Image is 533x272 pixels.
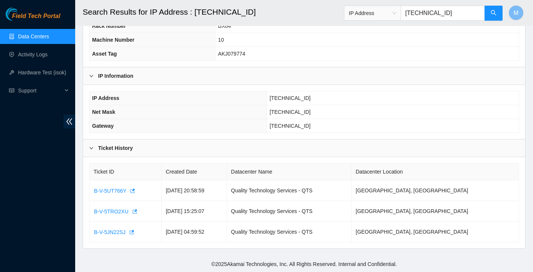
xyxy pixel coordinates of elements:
[94,226,134,238] button: B-V-5JN22SJ
[218,23,231,29] span: BX84
[162,222,227,242] td: [DATE] 04:59:52
[92,37,135,43] span: Machine Number
[351,222,519,242] td: [GEOGRAPHIC_DATA], [GEOGRAPHIC_DATA]
[83,67,525,85] div: IP Information
[94,208,137,214] a: B-V-5TRO2XU
[162,180,227,201] td: [DATE] 20:58:59
[227,180,352,201] td: Quality Technology Services - QTS
[401,6,485,21] input: Enter text here...
[92,95,119,101] span: IP Address
[94,228,126,236] span: B-V-5JN22SJ
[485,6,503,21] button: search
[94,187,135,193] a: B-V-5UT766Y
[227,222,352,242] td: Quality Technology Services - QTS
[92,123,114,129] span: Gateway
[270,95,310,101] span: [TECHNICAL_ID]
[94,185,135,197] button: B-V-5UT766Y
[227,163,352,180] th: Datacenter Name
[509,5,524,20] button: M
[9,88,14,93] span: read
[94,187,126,195] span: B-V-5UT766Y
[98,144,133,152] b: Ticket History
[18,83,62,98] span: Support
[12,13,60,20] span: Field Tech Portal
[162,201,227,222] td: [DATE] 15:25:07
[89,163,162,180] th: Ticket ID
[92,51,117,57] span: Asset Tag
[75,256,533,272] footer: © 2025 Akamai Technologies, Inc. All Rights Reserved. Internal and Confidential.
[218,51,245,57] span: AKJ079774
[94,207,129,216] span: B-V-5TRO2XU
[94,229,134,235] a: B-V-5JN22SJ
[270,109,310,115] span: [TECHNICAL_ID]
[94,206,137,218] button: B-V-5TRO2XU
[351,163,519,180] th: Datacenter Location
[83,139,525,157] div: Ticket History
[98,72,133,80] b: IP Information
[227,201,352,222] td: Quality Technology Services - QTS
[92,23,126,29] span: Rack Number
[349,8,396,19] span: IP Address
[513,8,518,18] span: M
[218,37,224,43] span: 10
[6,8,38,21] img: Akamai Technologies
[351,201,519,222] td: [GEOGRAPHIC_DATA], [GEOGRAPHIC_DATA]
[351,180,519,201] td: [GEOGRAPHIC_DATA], [GEOGRAPHIC_DATA]
[18,70,66,76] a: Hardware Test (isok)
[6,14,60,23] a: Akamai TechnologiesField Tech Portal
[270,123,310,129] span: [TECHNICAL_ID]
[18,51,48,57] a: Activity Logs
[18,33,49,39] a: Data Centers
[64,115,75,128] span: double-left
[89,74,94,78] span: right
[89,146,94,150] span: right
[491,10,497,17] span: search
[92,109,115,115] span: Net Mask
[162,163,227,180] th: Created Date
